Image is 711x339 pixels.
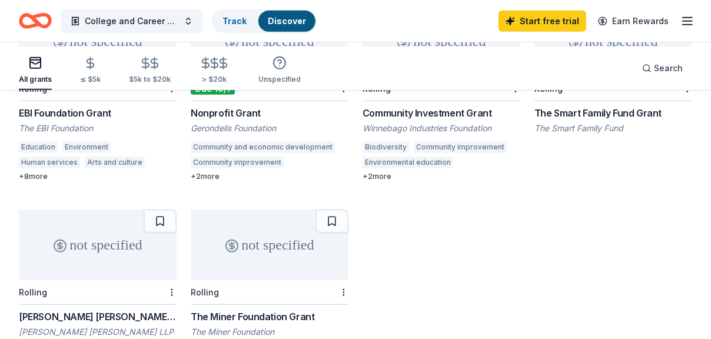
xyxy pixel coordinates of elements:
[363,141,409,153] div: Biodiversity
[19,6,177,181] a: not specifiedRollingEBI Foundation GrantThe EBI FoundationEducationEnvironmentHuman servicesArts ...
[191,6,348,181] a: not specifiedDue 10/1Nonprofit GrantGerondelis FoundationCommunity and economic developmentCommun...
[191,172,348,181] div: + 2 more
[19,75,52,84] div: All grants
[654,61,683,75] span: Search
[363,106,520,120] div: Community Investment Grant
[129,52,171,90] button: $5k to $20k
[19,141,58,153] div: Education
[19,51,52,90] button: All grants
[191,287,219,297] div: Rolling
[191,326,348,338] div: The Miner Foundation
[19,157,80,168] div: Human services
[414,141,507,153] div: Community improvement
[80,52,101,90] button: ≤ $5k
[19,7,52,35] a: Home
[191,106,348,120] div: Nonprofit Grant
[199,52,230,90] button: > $20k
[85,157,145,168] div: Arts and culture
[363,157,453,168] div: Environmental education
[268,16,306,26] a: Discover
[80,75,101,84] div: ≤ $5k
[258,51,301,90] button: Unspecified
[534,106,692,120] div: The Smart Family Fund Grant
[363,172,520,181] div: + 2 more
[212,9,317,33] button: TrackDiscover
[633,56,692,80] button: Search
[199,75,230,84] div: > $20k
[19,172,177,181] div: + 8 more
[61,9,202,33] button: College and Career Night
[191,157,284,168] div: Community improvement
[499,11,586,32] a: Start free trial
[222,16,247,26] a: Track
[19,106,177,120] div: EBI Foundation Grant
[85,14,179,28] span: College and Career Night
[19,326,177,338] div: [PERSON_NAME] [PERSON_NAME] LLP
[129,75,171,84] div: $5k to $20k
[191,310,348,324] div: The Miner Foundation Grant
[19,287,47,297] div: Rolling
[191,122,348,134] div: Gerondelis Foundation
[62,141,111,153] div: Environment
[258,75,301,84] div: Unspecified
[19,310,177,324] div: [PERSON_NAME] [PERSON_NAME] Private Foundation Grant
[534,122,692,134] div: The Smart Family Fund
[191,210,348,280] div: not specified
[363,122,520,134] div: Winnebago Industries Foundation
[19,122,177,134] div: The EBI Foundation
[363,6,520,181] a: not specifiedRollingCommunity Investment GrantWinnebago Industries FoundationBiodiversityCommunit...
[19,210,177,280] div: not specified
[191,141,335,153] div: Community and economic development
[591,11,676,32] a: Earn Rewards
